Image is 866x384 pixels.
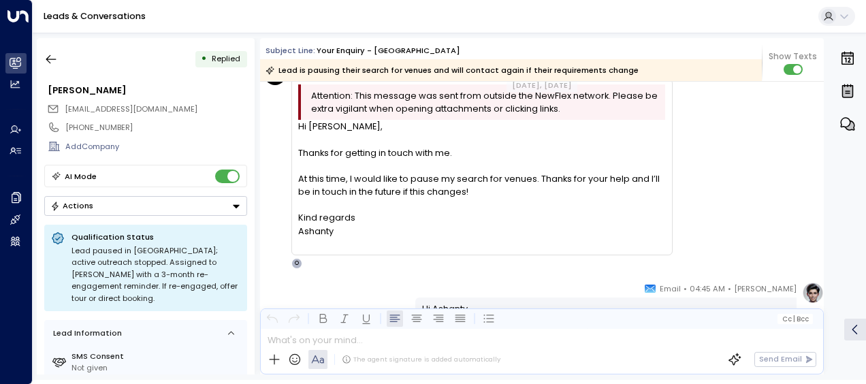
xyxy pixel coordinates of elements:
[44,196,247,216] button: Actions
[660,282,681,295] span: Email
[264,310,280,327] button: Undo
[298,146,665,159] div: Thanks for getting in touch with me.
[298,172,665,198] div: At this time, I would like to pause my search for venues. Thanks for your help and I’ll be in tou...
[342,355,500,364] div: The agent signature is added automatically
[266,63,639,77] div: Lead is pausing their search for venues and will contact again if their requirements change
[684,282,687,295] span: •
[65,103,197,115] span: ashantylisa@gmail.com
[71,245,240,305] div: Lead paused in [GEOGRAPHIC_DATA]; active outreach stopped. Assigned to [PERSON_NAME] with a 3-mon...
[782,315,809,323] span: Cc Bcc
[44,10,146,22] a: Leads & Conversations
[507,78,577,93] div: [DATE], [DATE]
[65,170,97,183] div: AI Mode
[298,120,665,133] div: Hi [PERSON_NAME],
[286,310,302,327] button: Redo
[777,314,813,324] button: Cc|Bcc
[44,196,247,216] div: Button group with a nested menu
[298,225,665,238] div: Ashanty
[793,315,795,323] span: |
[71,362,242,374] div: Not given
[65,103,197,114] span: [EMAIL_ADDRESS][DOMAIN_NAME]
[690,282,725,295] span: 04:45 AM
[201,49,207,69] div: •
[48,84,246,97] div: [PERSON_NAME]
[728,282,731,295] span: •
[212,53,240,64] span: Replied
[266,45,315,56] span: Subject Line:
[291,258,302,269] div: O
[71,231,240,242] p: Qualification Status
[734,282,797,295] span: [PERSON_NAME]
[65,141,246,153] div: AddCompany
[71,351,242,362] label: SMS Consent
[311,89,662,115] span: Attention: This message was sent from outside the NewFlex network. Please be extra vigilant when ...
[50,201,93,210] div: Actions
[49,327,122,339] div: Lead Information
[298,211,665,224] div: Kind regards
[769,50,817,63] span: Show Texts
[802,282,824,304] img: profile-logo.png
[422,302,790,381] p: Hi Ashanty, Thanks for letting me know. I’ll pause your search for now—if you decide to pick thin...
[65,122,246,133] div: [PHONE_NUMBER]
[317,45,460,57] div: Your enquiry - [GEOGRAPHIC_DATA]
